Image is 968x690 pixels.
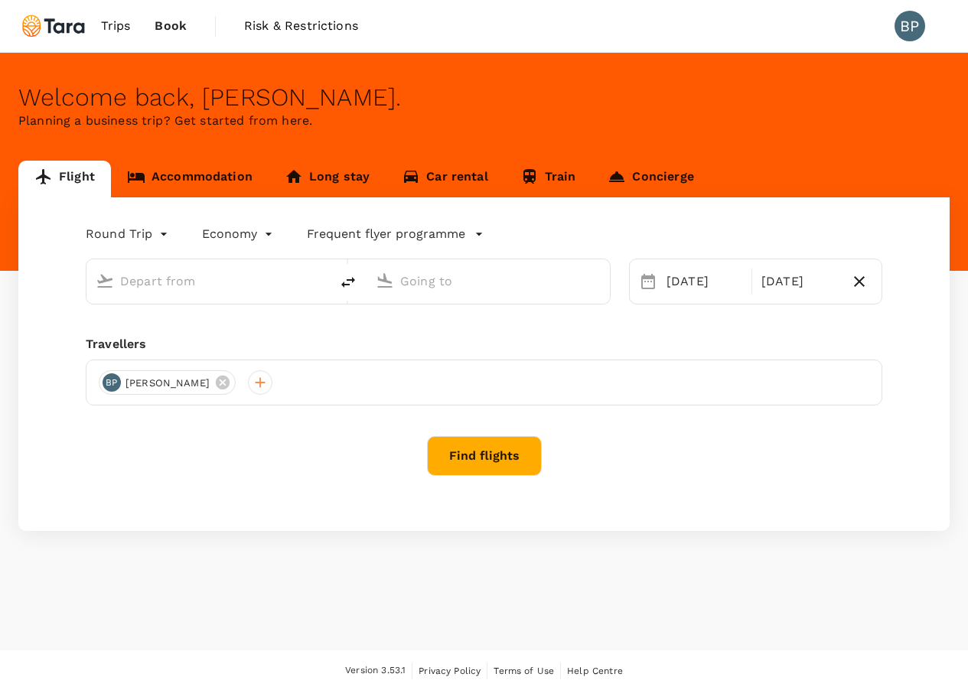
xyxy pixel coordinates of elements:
span: Book [155,17,187,35]
a: Long stay [269,161,386,197]
a: Terms of Use [494,662,554,679]
input: Going to [400,269,578,293]
button: Open [319,279,322,282]
button: delete [330,264,367,301]
div: [DATE] [755,266,843,297]
img: Tara Climate Ltd [18,9,89,43]
div: BP[PERSON_NAME] [99,370,236,395]
a: Flight [18,161,111,197]
a: Concierge [592,161,709,197]
div: BP [895,11,925,41]
span: [PERSON_NAME] [116,376,219,391]
span: Trips [101,17,131,35]
p: Frequent flyer programme [307,225,465,243]
span: Terms of Use [494,666,554,676]
div: Welcome back , [PERSON_NAME] . [18,83,950,112]
input: Depart from [120,269,298,293]
div: Travellers [86,335,882,353]
span: Help Centre [567,666,623,676]
a: Privacy Policy [419,662,481,679]
a: Car rental [386,161,504,197]
div: BP [103,373,121,392]
span: Risk & Restrictions [244,17,358,35]
button: Find flights [427,436,542,476]
div: Economy [202,222,276,246]
p: Planning a business trip? Get started from here. [18,112,950,130]
div: [DATE] [660,266,748,297]
a: Accommodation [111,161,269,197]
a: Help Centre [567,662,623,679]
button: Frequent flyer programme [307,225,484,243]
span: Privacy Policy [419,666,481,676]
button: Open [599,279,602,282]
span: Version 3.53.1 [345,663,406,679]
div: Round Trip [86,222,171,246]
a: Train [504,161,592,197]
